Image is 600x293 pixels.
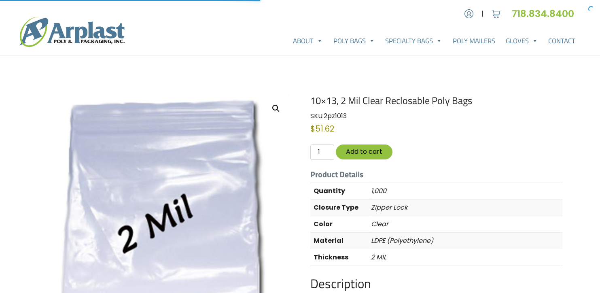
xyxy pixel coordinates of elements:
[310,95,562,106] h1: 10×13, 2 Mil Clear Reclosable Poly Bags
[310,170,562,179] h5: Product Details
[310,123,335,134] bdi: 51.62
[19,17,125,47] img: logo
[310,216,371,232] th: Color
[310,232,371,249] th: Material
[310,111,347,121] span: SKU:
[500,33,543,49] a: Gloves
[310,276,562,291] h2: Description
[336,144,392,159] button: Add to cart
[310,183,371,199] th: Quantity
[288,33,328,49] a: About
[371,249,562,265] p: 2 MIL
[310,199,371,216] th: Closure Type
[324,111,347,121] span: 2pz1013
[512,7,581,20] a: 718.834.8400
[269,101,283,116] a: View full-screen image gallery
[310,144,334,160] input: Qty
[447,33,500,49] a: Poly Mailers
[543,33,581,49] a: Contact
[380,33,448,49] a: Specialty Bags
[481,9,483,19] span: |
[328,33,380,49] a: Poly Bags
[310,183,562,266] table: Product Details
[310,123,315,134] span: $
[371,216,562,232] p: Clear
[371,200,562,216] p: Zipper Lock
[310,249,371,265] th: Thickness
[371,183,562,199] p: 1,000
[371,233,562,249] p: LDPE (Polyethylene)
